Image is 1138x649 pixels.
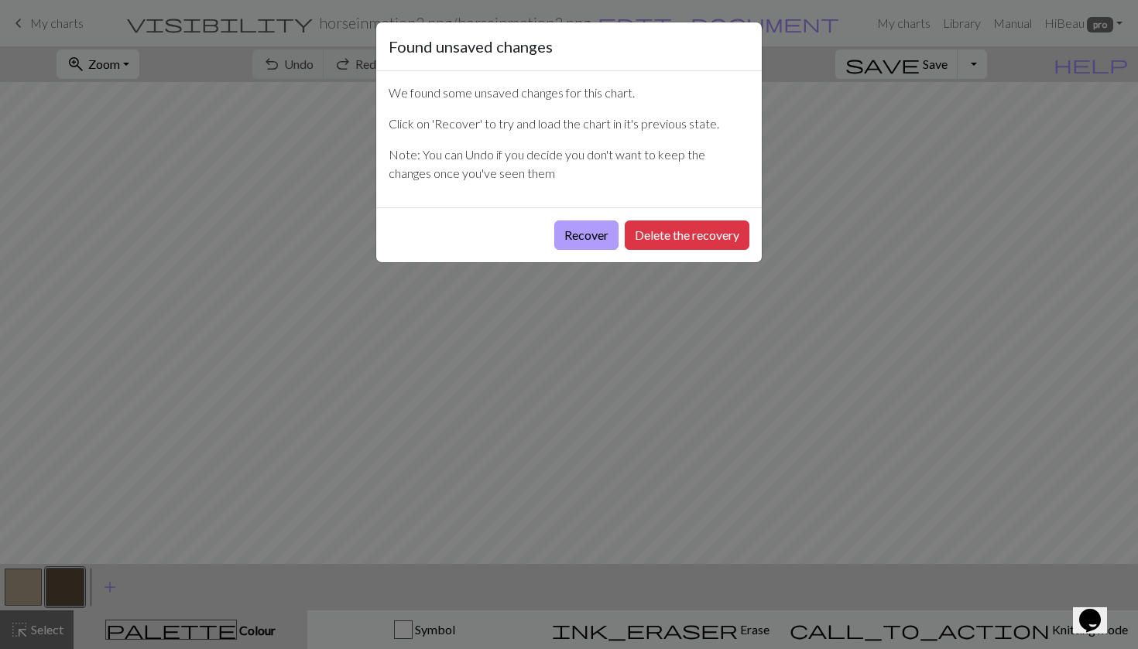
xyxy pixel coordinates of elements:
p: Click on 'Recover' to try and load the chart in it's previous state. [389,114,749,133]
iframe: chat widget [1073,587,1123,634]
p: We found some unsaved changes for this chart. [389,84,749,102]
button: Delete the recovery [625,220,749,250]
button: Recover [554,220,619,250]
h5: Found unsaved changes [389,35,553,58]
p: Note: You can Undo if you decide you don't want to keep the changes once you've seen them [389,145,749,183]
